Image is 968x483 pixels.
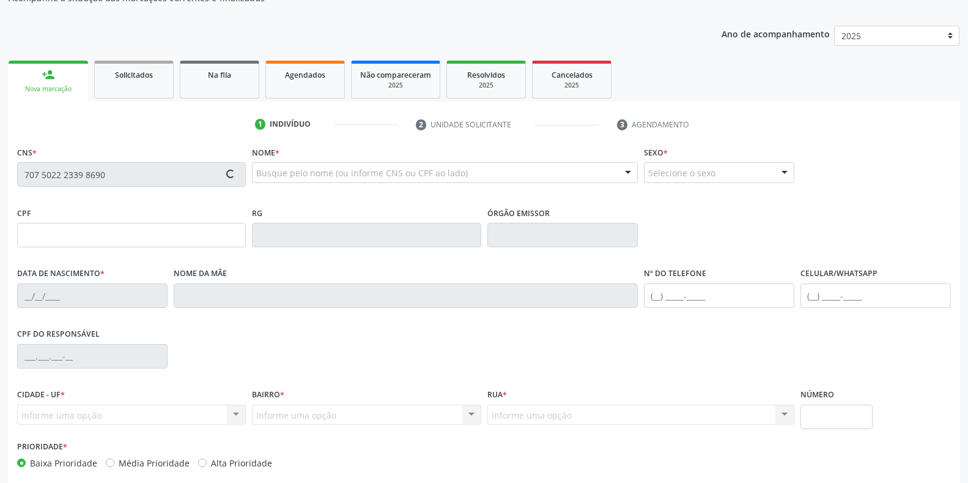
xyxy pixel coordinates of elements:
label: Alta Prioridade [211,457,272,470]
div: 2025 [360,81,431,90]
span: Busque pelo nome (ou informe CNS ou CPF ao lado) [256,167,468,179]
span: Resolvidos [467,70,505,80]
label: Celular/WhatsApp [800,264,877,283]
label: Nome da mãe [174,264,227,283]
label: CNS [17,143,37,162]
label: Nº do Telefone [644,264,706,283]
p: Ano de acompanhamento [722,26,830,41]
input: (__) _____-_____ [644,283,794,308]
label: Data de nascimento [17,264,105,283]
span: Selecione o sexo [648,167,715,179]
label: Média Prioridade [119,457,190,470]
label: Cidade - UF [17,386,65,405]
div: Indivíduo [270,119,311,130]
label: CPF do responsável [17,325,100,344]
label: Rua [487,386,507,405]
label: RG [252,204,262,223]
label: Baixa Prioridade [30,457,97,470]
span: Não compareceram [360,70,431,80]
input: (__) _____-_____ [800,283,951,308]
span: Cancelados [552,70,593,80]
span: Agendados [285,70,325,80]
div: Nova marcação [17,84,79,94]
span: Solicitados [115,70,153,80]
span: Na fila [208,70,231,80]
input: ___.___.___-__ [17,344,168,369]
label: Número [800,386,834,405]
label: Sexo [644,143,668,162]
div: 2025 [456,81,517,90]
label: Bairro [252,386,284,405]
label: CPF [17,204,31,223]
div: 2025 [541,81,602,90]
label: Órgão emissor [487,204,550,223]
input: __/__/____ [17,283,168,308]
label: Nome [252,143,279,162]
div: person_add [42,68,55,81]
div: 1 [255,119,266,130]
